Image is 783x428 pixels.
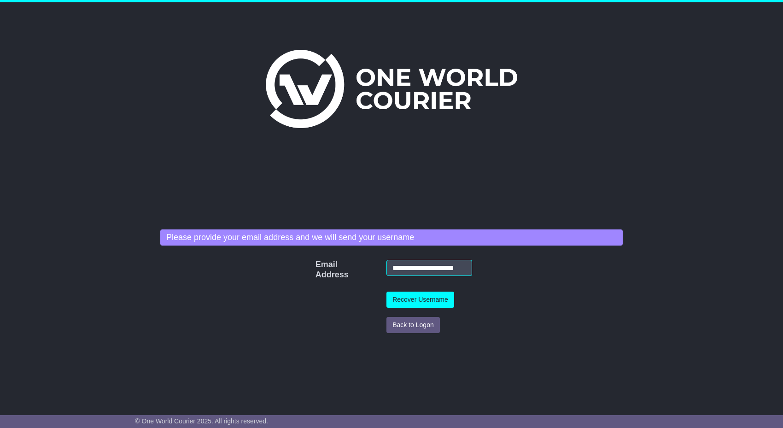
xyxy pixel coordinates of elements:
button: Back to Logon [386,317,440,333]
button: Recover Username [386,292,454,308]
label: Email Address [311,260,327,280]
div: Please provide your email address and we will send your username [160,229,623,246]
span: © One World Courier 2025. All rights reserved. [135,417,268,425]
img: One World [266,50,517,128]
